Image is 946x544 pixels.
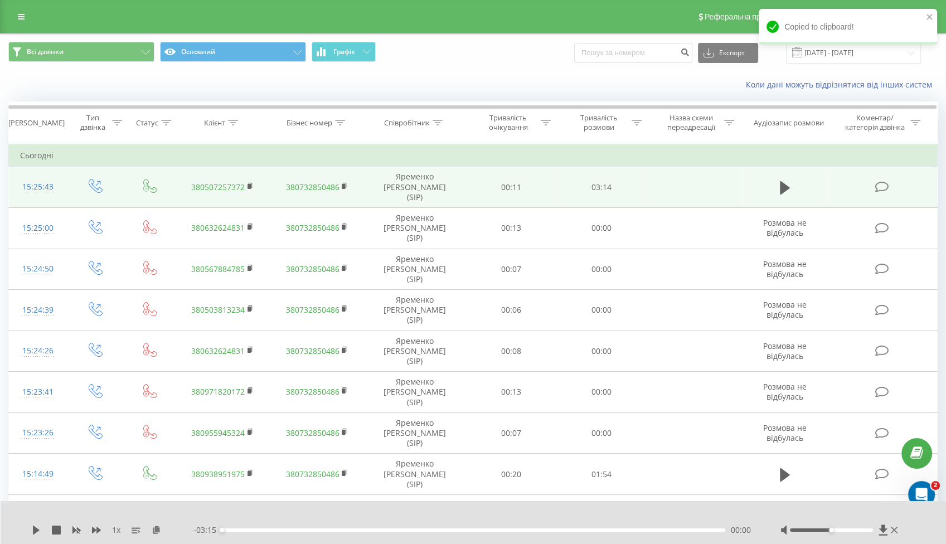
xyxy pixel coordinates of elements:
[20,217,56,239] div: 15:25:00
[191,386,245,397] a: 380971820172
[364,207,465,249] td: Яременко [PERSON_NAME] (SIP)
[465,207,556,249] td: 00:13
[465,494,556,536] td: 00:09
[160,42,306,62] button: Основний
[556,167,647,208] td: 03:14
[746,79,938,90] a: Коли дані можуть відрізнятися вiд інших систем
[8,118,65,128] div: [PERSON_NAME]
[312,42,376,62] button: Графік
[829,528,834,532] div: Accessibility label
[556,249,647,290] td: 00:00
[191,469,245,479] a: 380938951975
[285,428,339,438] a: 380732850486
[364,290,465,331] td: Яременко [PERSON_NAME] (SIP)
[556,207,647,249] td: 00:00
[20,381,56,403] div: 15:23:41
[465,249,556,290] td: 00:07
[20,299,56,321] div: 15:24:39
[364,167,465,208] td: Яременко [PERSON_NAME] (SIP)
[698,43,758,63] button: Експорт
[364,454,465,495] td: Яременко [PERSON_NAME] (SIP)
[569,113,629,132] div: Тривалість розмови
[285,346,339,356] a: 380732850486
[908,481,935,508] iframe: Intercom live chat
[556,331,647,372] td: 00:00
[20,463,56,485] div: 15:14:49
[465,412,556,454] td: 00:07
[705,12,787,21] span: Реферальна програма
[465,167,556,208] td: 00:11
[556,454,647,495] td: 01:54
[285,222,339,233] a: 380732850486
[8,42,154,62] button: Всі дзвінки
[20,422,56,444] div: 15:23:26
[220,528,224,532] div: Accessibility label
[763,381,807,402] span: Розмова не відбулась
[574,43,692,63] input: Пошук за номером
[191,346,245,356] a: 380632624831
[556,494,647,536] td: 01:58
[287,118,332,128] div: Бізнес номер
[465,454,556,495] td: 00:20
[285,182,339,192] a: 380732850486
[465,290,556,331] td: 00:06
[763,299,807,320] span: Розмова не відбулась
[112,524,120,536] span: 1 x
[384,118,430,128] div: Співробітник
[842,113,908,132] div: Коментар/категорія дзвінка
[191,428,245,438] a: 380955945324
[204,118,225,128] div: Клієнт
[662,113,721,132] div: Назва схеми переадресації
[191,264,245,274] a: 380567884785
[753,118,823,128] div: Аудіозапис розмови
[556,290,647,331] td: 00:00
[20,258,56,280] div: 15:24:50
[20,340,56,362] div: 15:24:26
[759,9,937,45] div: Copied to clipboard!
[763,217,807,238] span: Розмова не відбулась
[136,118,158,128] div: Статус
[191,304,245,315] a: 380503813234
[763,341,807,361] span: Розмова не відбулась
[76,113,109,132] div: Тип дзвінка
[763,259,807,279] span: Розмова не відбулась
[465,372,556,413] td: 00:13
[191,182,245,192] a: 380507257372
[931,481,940,490] span: 2
[285,304,339,315] a: 380732850486
[191,222,245,233] a: 380632624831
[731,524,751,536] span: 00:00
[193,524,222,536] span: - 03:15
[465,331,556,372] td: 00:08
[364,494,465,536] td: Яременко [PERSON_NAME] (SIP)
[364,412,465,454] td: Яременко [PERSON_NAME] (SIP)
[364,249,465,290] td: Яременко [PERSON_NAME] (SIP)
[364,372,465,413] td: Яременко [PERSON_NAME] (SIP)
[333,48,355,56] span: Графік
[926,12,934,23] button: close
[556,372,647,413] td: 00:00
[9,144,938,167] td: Сьогодні
[285,264,339,274] a: 380732850486
[364,331,465,372] td: Яременко [PERSON_NAME] (SIP)
[20,176,56,198] div: 15:25:43
[763,422,807,443] span: Розмова не відбулась
[285,469,339,479] a: 380732850486
[285,386,339,397] a: 380732850486
[478,113,538,132] div: Тривалість очікування
[556,412,647,454] td: 00:00
[27,47,64,56] span: Всі дзвінки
